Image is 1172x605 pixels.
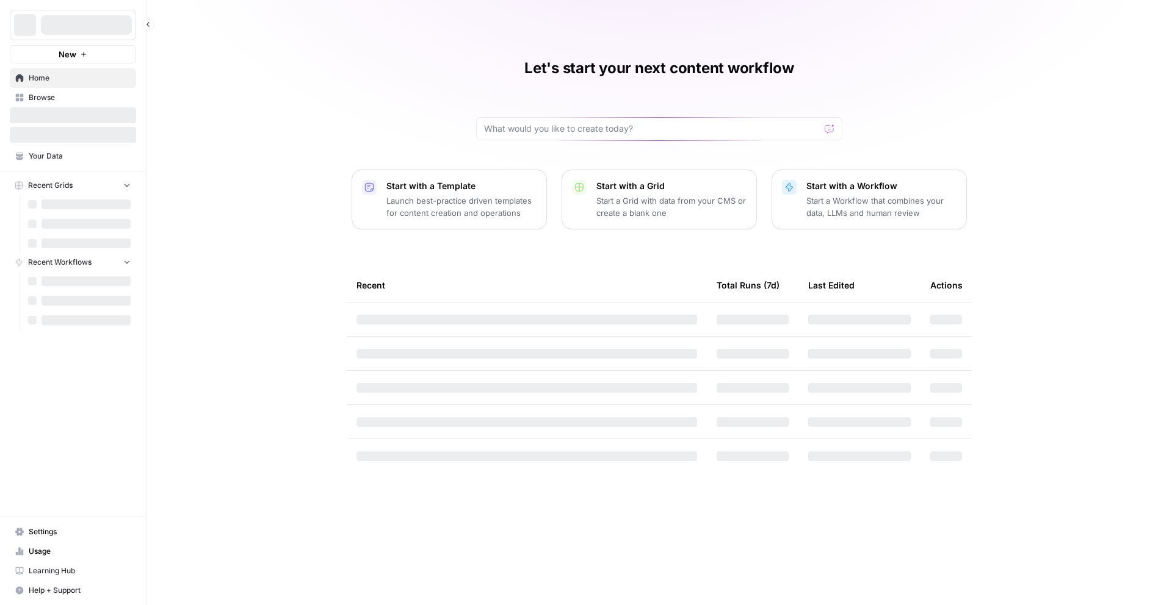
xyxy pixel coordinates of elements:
[29,73,131,84] span: Home
[10,522,136,542] a: Settings
[10,146,136,166] a: Your Data
[808,268,855,302] div: Last Edited
[10,542,136,561] a: Usage
[59,48,76,60] span: New
[596,195,747,219] p: Start a Grid with data from your CMS or create a blank one
[806,180,957,192] p: Start with a Workflow
[28,180,73,191] span: Recent Grids
[524,59,794,78] h1: Let's start your next content workflow
[10,253,136,271] button: Recent Workflows
[28,257,92,268] span: Recent Workflows
[484,123,820,135] input: What would you like to create today?
[562,170,757,229] button: Start with a GridStart a Grid with data from your CMS or create a blank one
[29,92,131,103] span: Browse
[717,268,780,302] div: Total Runs (7d)
[29,546,131,557] span: Usage
[352,170,547,229] button: Start with a TemplateLaunch best-practice driven templates for content creation and operations
[10,45,136,63] button: New
[10,176,136,195] button: Recent Grids
[356,268,697,302] div: Recent
[10,88,136,107] a: Browse
[386,180,537,192] p: Start with a Template
[29,565,131,576] span: Learning Hub
[386,195,537,219] p: Launch best-practice driven templates for content creation and operations
[29,526,131,537] span: Settings
[10,561,136,581] a: Learning Hub
[29,585,131,596] span: Help + Support
[596,180,747,192] p: Start with a Grid
[772,170,967,229] button: Start with a WorkflowStart a Workflow that combines your data, LLMs and human review
[806,195,957,219] p: Start a Workflow that combines your data, LLMs and human review
[10,581,136,600] button: Help + Support
[930,268,963,302] div: Actions
[29,151,131,162] span: Your Data
[10,68,136,88] a: Home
